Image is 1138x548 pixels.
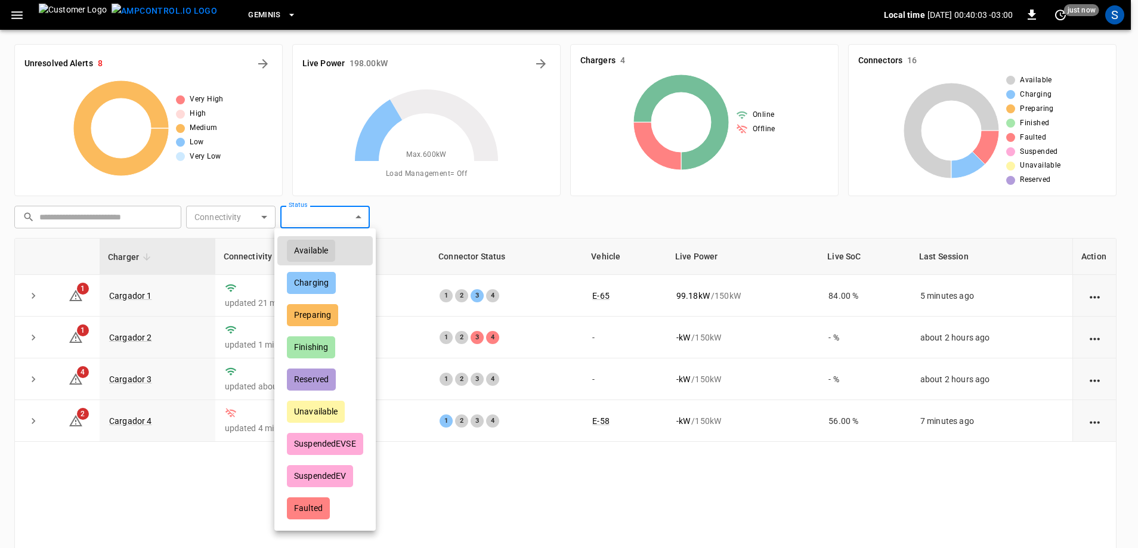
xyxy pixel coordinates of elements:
[287,433,363,455] div: SuspendedEVSE
[287,369,336,391] div: Reserved
[287,272,336,294] div: Charging
[287,240,335,262] div: Available
[287,336,335,358] div: Finishing
[287,465,353,487] div: SuspendedEV
[287,497,330,519] div: Faulted
[287,304,338,326] div: Preparing
[287,401,345,423] div: Unavailable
